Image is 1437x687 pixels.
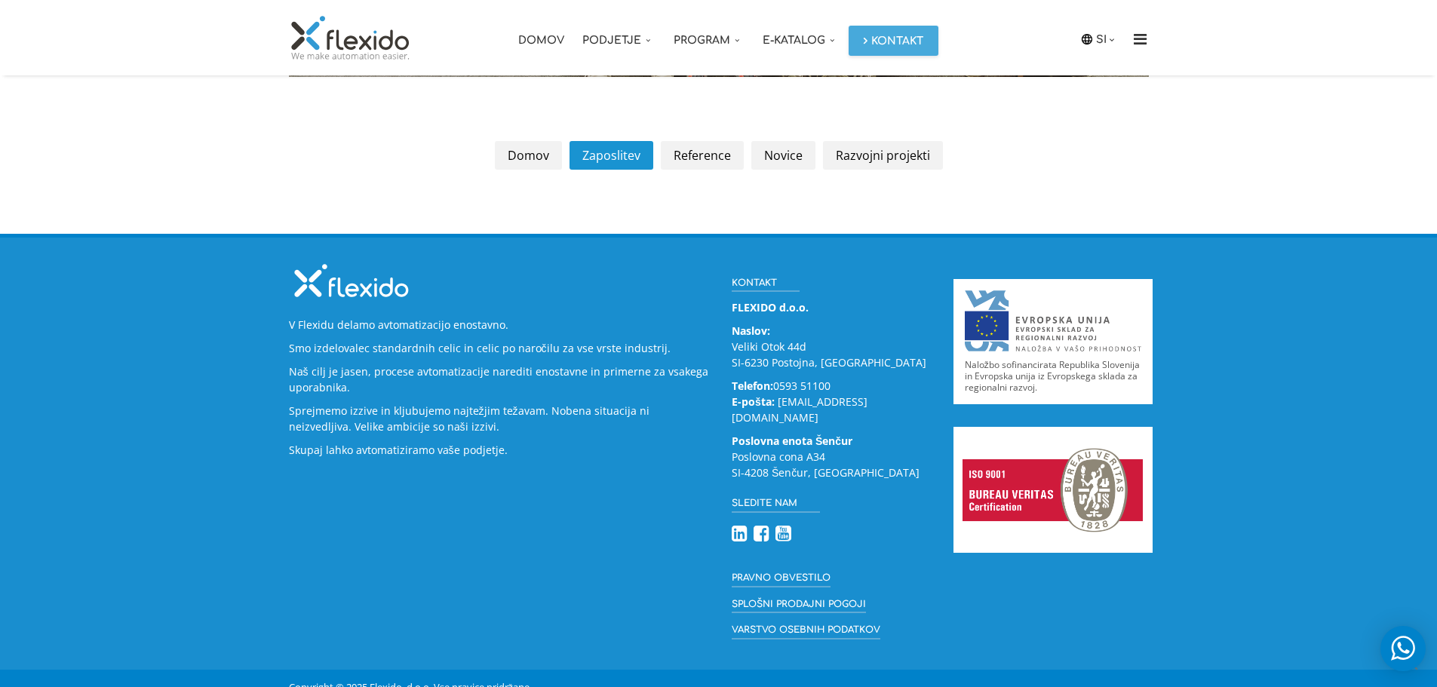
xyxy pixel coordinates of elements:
a: Naložbo sofinancirata Republika Slovenija in Evropska unija iz Evropskega sklada za regionalni ra... [965,290,1141,393]
p: Naložbo sofinancirata Republika Slovenija in Evropska unija iz Evropskega sklada za regionalni ra... [965,359,1141,393]
a: Novice [751,141,815,170]
a: Domov [495,141,562,170]
a: Kontakt [849,26,938,56]
a: Splošni prodajni pogoji [732,595,866,614]
h3: Kontakt [732,275,800,293]
a: Pravno obvestilo [732,569,831,587]
strong: FLEXIDO d.o.o. [732,300,809,314]
strong: Naslov: [732,324,770,338]
p: V Flexidu delamo avtomatizacijo enostavno. [289,317,710,333]
a: Varstvo osebnih podatkov [732,621,880,639]
img: whatsapp_icon_white.svg [1388,633,1418,662]
p: Sprejmemo izzive in kljubujemo najtežjim težavam. Nobena situacija ni neizvedljiva. Velike ambici... [289,403,710,434]
i: Menu [1128,32,1153,47]
a: SI [1096,31,1119,48]
strong: Poslovna enota Šenčur [732,434,852,448]
p: Veliki Otok 44d SI-6230 Postojna, [GEOGRAPHIC_DATA] [732,323,931,370]
p: Poslovna cona A34 SI-4208 Šenčur, [GEOGRAPHIC_DATA] [732,433,931,480]
a: Razvojni projekti [823,141,943,170]
strong: E-pošta: [732,394,775,409]
p: Naš cilj je jasen, procese avtomatizacije narediti enostavne in primerne za vsakega uporabnika. [289,363,710,395]
img: Flexido [289,260,413,302]
strong: Telefon: [732,379,773,393]
img: Flexido, d.o.o. [289,15,413,60]
a: Reference [661,141,744,170]
p: 0593 51100 [732,378,931,425]
p: Smo izdelovalec standardnih celic in celic po naročilu za vse vrste industrij. [289,340,710,356]
p: Skupaj lahko avtomatiziramo vaše podjetje. [289,442,710,458]
h3: Sledite nam [732,495,820,513]
img: icon-laguage.svg [1080,32,1094,46]
img: Evropski sklad za regionalni razvoj [965,290,1141,351]
a: Zaposlitev [570,141,653,170]
img: ISO 9001 - Bureau Veritas Certification [953,427,1153,553]
a: [EMAIL_ADDRESS][DOMAIN_NAME] [732,394,867,425]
